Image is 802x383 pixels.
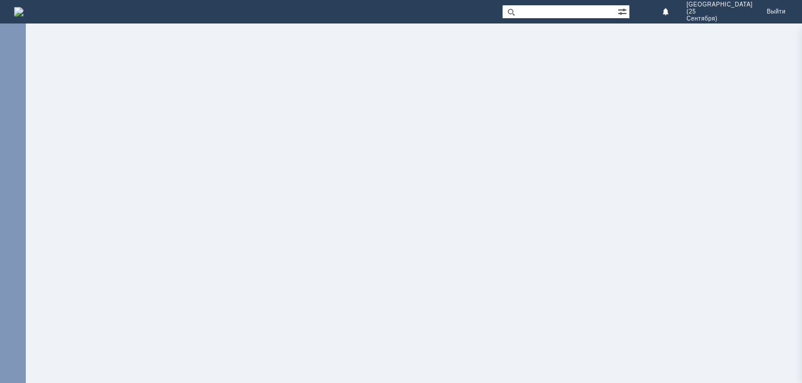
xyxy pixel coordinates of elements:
[14,7,23,16] img: logo
[686,1,753,8] span: [GEOGRAPHIC_DATA]
[686,15,753,22] span: Сентября)
[14,7,23,16] a: Перейти на домашнюю страницу
[686,8,753,15] span: (25
[618,5,629,16] span: Расширенный поиск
